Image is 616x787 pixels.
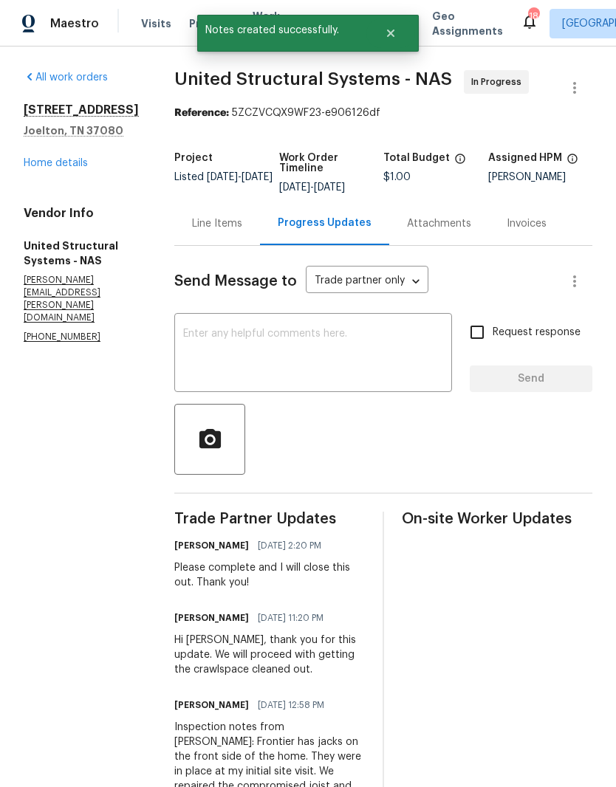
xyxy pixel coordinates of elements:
[174,538,249,553] h6: [PERSON_NAME]
[507,216,547,231] div: Invoices
[314,182,345,193] span: [DATE]
[383,153,450,163] h5: Total Budget
[488,153,562,163] h5: Assigned HPM
[279,182,310,193] span: [DATE]
[279,153,384,173] h5: Work Order Timeline
[207,172,273,182] span: -
[141,16,171,31] span: Visits
[432,9,503,38] span: Geo Assignments
[258,611,324,625] span: [DATE] 11:20 PM
[174,560,365,590] div: Please complete and I will close this out. Thank you!
[383,172,411,182] span: $1.00
[207,172,238,182] span: [DATE]
[306,269,428,294] div: Trade partner only
[253,9,290,38] span: Work Orders
[258,698,324,712] span: [DATE] 12:58 PM
[407,216,471,231] div: Attachments
[258,538,321,553] span: [DATE] 2:20 PM
[24,238,139,268] h5: United Structural Systems - NAS
[174,274,297,289] span: Send Message to
[471,75,527,89] span: In Progress
[174,70,452,88] span: United Structural Systems - NAS
[278,216,372,230] div: Progress Updates
[192,216,242,231] div: Line Items
[174,611,249,625] h6: [PERSON_NAME]
[174,698,249,712] h6: [PERSON_NAME]
[197,15,366,46] span: Notes created successfully.
[488,172,593,182] div: [PERSON_NAME]
[493,325,581,340] span: Request response
[24,158,88,168] a: Home details
[189,16,235,31] span: Projects
[174,633,365,677] div: Hi [PERSON_NAME], thank you for this update. We will proceed with getting the crawlspace cleaned ...
[174,512,365,526] span: Trade Partner Updates
[567,153,578,172] span: The hpm assigned to this work order.
[174,106,592,120] div: 5ZCZVCQX9WF23-e906126df
[366,18,415,48] button: Close
[24,72,108,83] a: All work orders
[242,172,273,182] span: [DATE]
[402,512,592,526] span: On-site Worker Updates
[454,153,466,172] span: The total cost of line items that have been proposed by Opendoor. This sum includes line items th...
[174,172,273,182] span: Listed
[50,16,99,31] span: Maestro
[24,206,139,221] h4: Vendor Info
[528,9,538,24] div: 18
[174,153,213,163] h5: Project
[279,182,345,193] span: -
[174,108,229,118] b: Reference:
